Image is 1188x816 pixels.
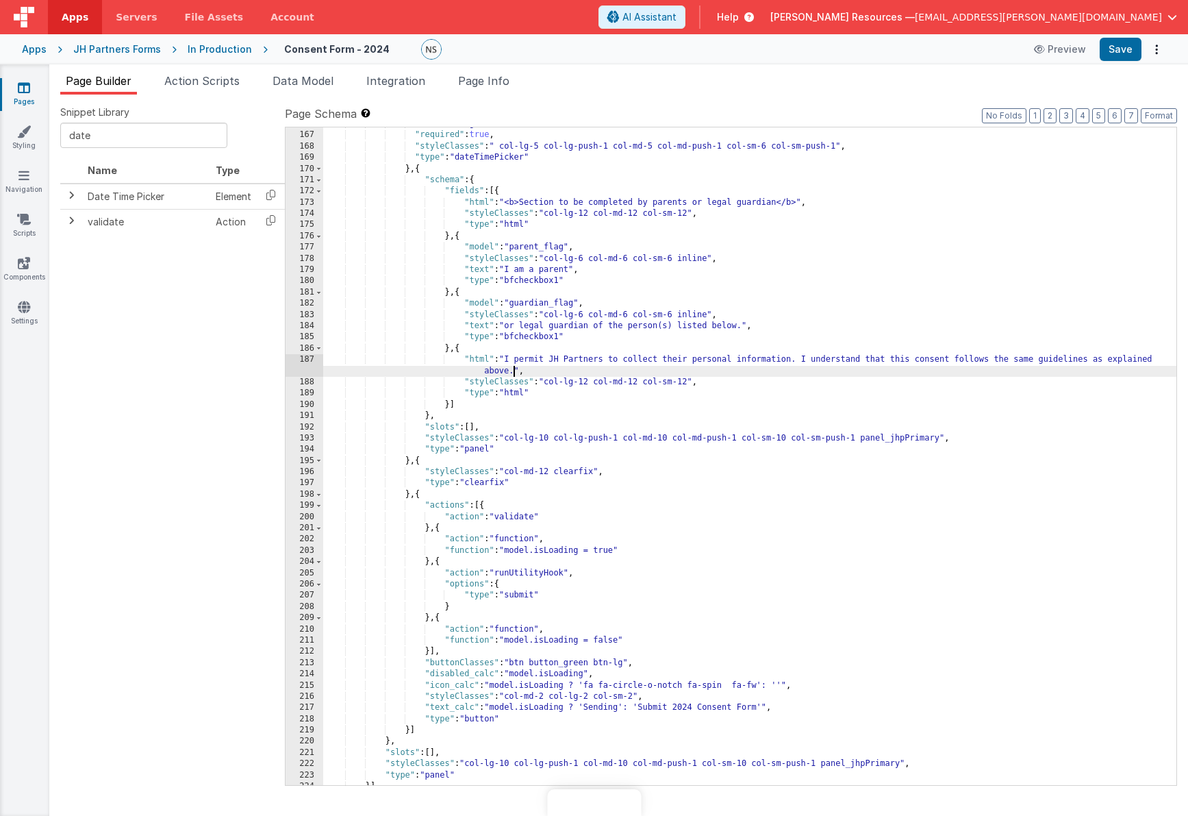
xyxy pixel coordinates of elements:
[286,568,323,579] div: 205
[60,123,227,148] input: Search Snippets ...
[286,478,323,489] div: 197
[286,658,323,669] div: 213
[286,422,323,433] div: 192
[286,523,323,534] div: 201
[185,10,244,24] span: File Assets
[1044,108,1057,123] button: 2
[770,10,1177,24] button: [PERSON_NAME] Resources — [EMAIL_ADDRESS][PERSON_NAME][DOMAIN_NAME]
[1147,40,1166,59] button: Options
[88,164,117,176] span: Name
[286,512,323,523] div: 200
[286,354,323,377] div: 187
[286,691,323,702] div: 216
[82,184,210,210] td: Date Time Picker
[286,489,323,500] div: 198
[286,298,323,309] div: 182
[286,680,323,691] div: 215
[1108,108,1122,123] button: 6
[1026,38,1094,60] button: Preview
[286,264,323,275] div: 179
[286,231,323,242] div: 176
[286,534,323,545] div: 202
[598,5,685,29] button: AI Assistant
[286,377,323,388] div: 188
[286,152,323,163] div: 169
[1029,108,1041,123] button: 1
[164,74,240,88] span: Action Scripts
[285,106,357,122] span: Page Schema
[1100,38,1141,61] button: Save
[66,74,131,88] span: Page Builder
[286,624,323,635] div: 210
[286,254,323,264] div: 178
[286,646,323,657] div: 212
[286,758,323,769] div: 222
[1124,108,1138,123] button: 7
[458,74,509,88] span: Page Info
[1076,108,1089,123] button: 4
[286,164,323,175] div: 170
[286,186,323,197] div: 172
[216,164,240,176] span: Type
[422,40,441,59] img: 9faf6a77355ab8871252342ae372224e
[286,781,323,792] div: 224
[915,10,1162,24] span: [EMAIL_ADDRESS][PERSON_NAME][DOMAIN_NAME]
[286,635,323,646] div: 211
[286,770,323,781] div: 223
[286,467,323,478] div: 196
[286,669,323,680] div: 214
[286,242,323,253] div: 177
[622,10,677,24] span: AI Assistant
[73,42,161,56] div: JH Partners Forms
[286,613,323,623] div: 209
[210,209,257,234] td: Action
[286,219,323,230] div: 175
[286,590,323,601] div: 207
[286,343,323,354] div: 186
[286,736,323,747] div: 220
[286,545,323,556] div: 203
[284,44,390,54] h4: Consent Form - 2024
[286,321,323,332] div: 184
[286,602,323,613] div: 208
[286,410,323,421] div: 191
[116,10,157,24] span: Servers
[62,10,88,24] span: Apps
[286,197,323,208] div: 173
[770,10,915,24] span: [PERSON_NAME] Resources —
[286,332,323,343] div: 185
[82,209,210,234] td: validate
[286,141,323,152] div: 168
[1092,108,1105,123] button: 5
[982,108,1026,123] button: No Folds
[273,74,333,88] span: Data Model
[286,579,323,590] div: 206
[286,208,323,219] div: 174
[286,556,323,567] div: 204
[717,10,739,24] span: Help
[286,444,323,455] div: 194
[286,702,323,713] div: 217
[22,42,47,56] div: Apps
[286,287,323,298] div: 181
[286,725,323,736] div: 219
[286,175,323,186] div: 171
[210,184,257,210] td: Element
[286,310,323,321] div: 183
[1141,108,1177,123] button: Format
[286,275,323,286] div: 180
[188,42,252,56] div: In Production
[286,456,323,467] div: 195
[286,399,323,410] div: 190
[60,106,129,119] span: Snippet Library
[286,388,323,399] div: 189
[286,714,323,725] div: 218
[366,74,425,88] span: Integration
[286,129,323,140] div: 167
[286,433,323,444] div: 193
[286,747,323,758] div: 221
[1059,108,1073,123] button: 3
[286,500,323,511] div: 199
